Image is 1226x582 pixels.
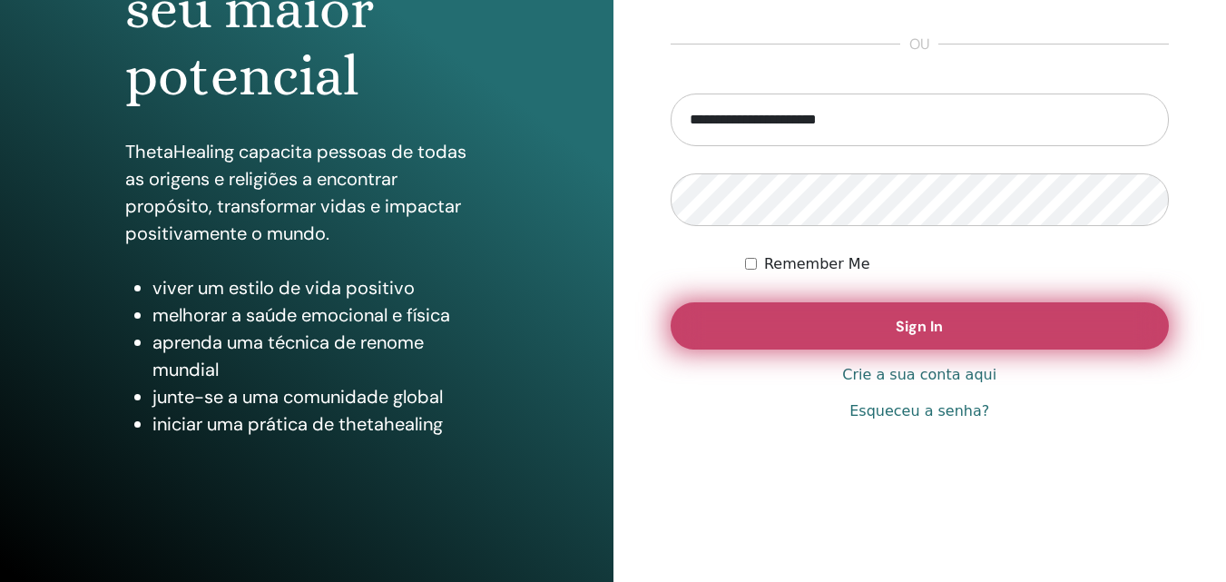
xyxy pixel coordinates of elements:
span: Sign In [896,317,943,336]
span: ou [900,34,938,55]
button: Sign In [671,302,1170,350]
li: iniciar uma prática de thetahealing [152,410,488,438]
li: junte-se a uma comunidade global [152,383,488,410]
a: Esqueceu a senha? [849,400,989,422]
p: ThetaHealing capacita pessoas de todas as origens e religiões a encontrar propósito, transformar ... [125,138,488,247]
li: aprenda uma técnica de renome mundial [152,329,488,383]
li: viver um estilo de vida positivo [152,274,488,301]
li: melhorar a saúde emocional e física [152,301,488,329]
div: Keep me authenticated indefinitely or until I manually logout [745,253,1169,275]
label: Remember Me [764,253,870,275]
a: Crie a sua conta aqui [842,364,996,386]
